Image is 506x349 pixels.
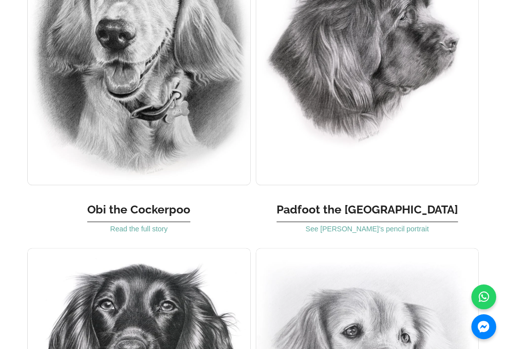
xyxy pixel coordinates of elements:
h3: Obi the Cockerpoo [87,193,190,222]
a: Read the full story [110,225,168,233]
a: Messenger [471,314,496,339]
a: WhatsApp [471,284,496,309]
h3: Padfoot the [GEOGRAPHIC_DATA] [277,193,458,222]
a: See [PERSON_NAME]’s pencil portrait [306,225,429,233]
